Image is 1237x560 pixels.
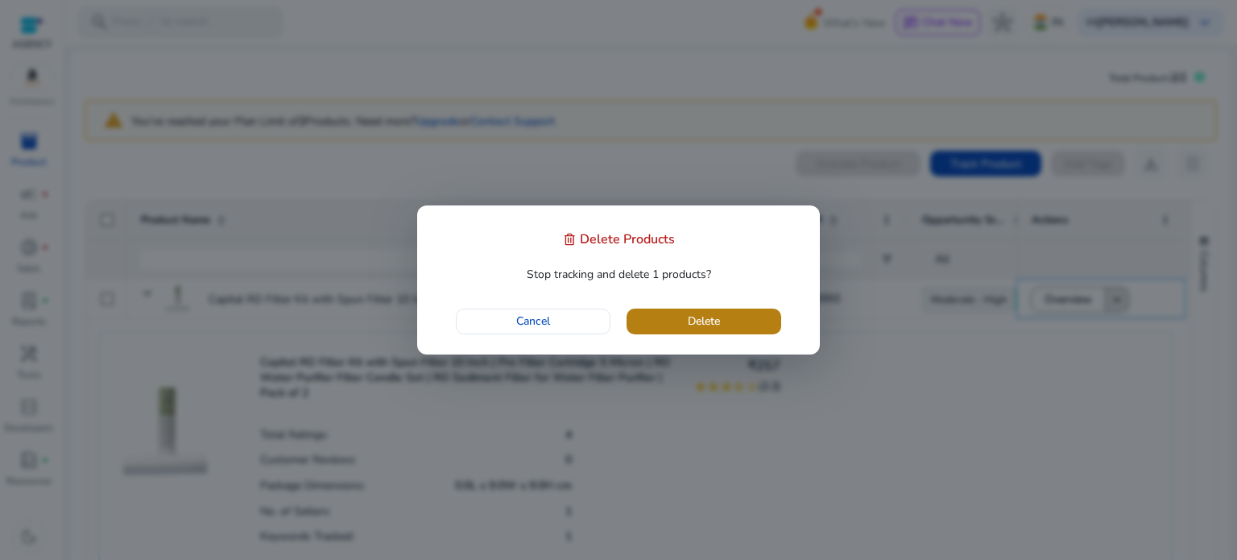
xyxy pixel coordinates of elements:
h4: Delete Products [580,232,675,247]
p: Stop tracking and delete 1 products? [437,265,800,284]
span: Cancel [516,313,550,330]
button: Delete [627,309,781,334]
span: Delete [688,313,720,330]
button: Cancel [456,309,610,334]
